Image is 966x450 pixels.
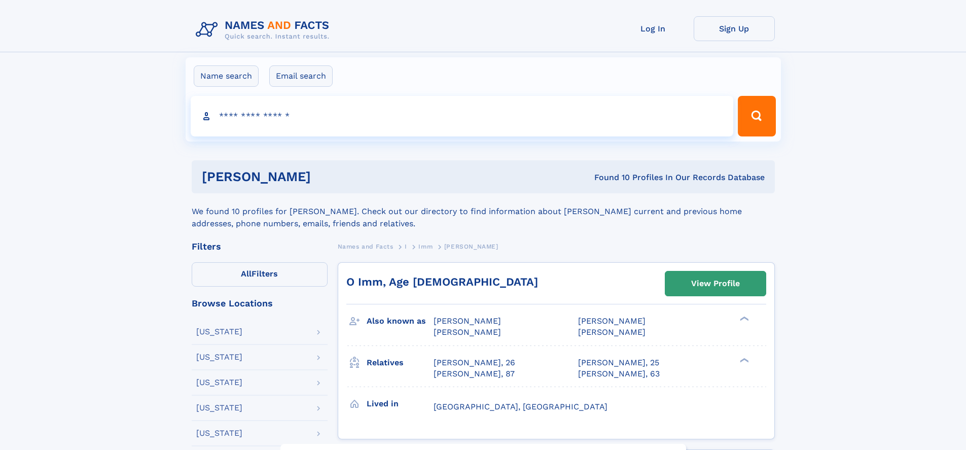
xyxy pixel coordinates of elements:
[578,316,646,326] span: [PERSON_NAME]
[665,271,766,296] a: View Profile
[191,96,734,136] input: search input
[196,404,242,412] div: [US_STATE]
[452,172,765,183] div: Found 10 Profiles In Our Records Database
[192,299,328,308] div: Browse Locations
[346,275,538,288] a: O Imm, Age [DEMOGRAPHIC_DATA]
[241,269,252,279] span: All
[418,240,433,253] a: Imm
[434,327,501,337] span: [PERSON_NAME]
[192,262,328,287] label: Filters
[192,16,338,44] img: Logo Names and Facts
[578,368,660,379] a: [PERSON_NAME], 63
[405,240,407,253] a: I
[367,354,434,371] h3: Relatives
[338,240,393,253] a: Names and Facts
[613,16,694,41] a: Log In
[196,353,242,361] div: [US_STATE]
[269,65,333,87] label: Email search
[738,96,775,136] button: Search Button
[691,272,740,295] div: View Profile
[202,170,453,183] h1: [PERSON_NAME]
[367,395,434,412] h3: Lived in
[578,327,646,337] span: [PERSON_NAME]
[578,357,659,368] a: [PERSON_NAME], 25
[694,16,775,41] a: Sign Up
[367,313,434,330] h3: Also known as
[444,243,498,250] span: [PERSON_NAME]
[196,429,242,437] div: [US_STATE]
[434,316,501,326] span: [PERSON_NAME]
[192,193,775,230] div: We found 10 profiles for [PERSON_NAME]. Check out our directory to find information about [PERSON...
[192,242,328,251] div: Filters
[194,65,259,87] label: Name search
[434,368,515,379] a: [PERSON_NAME], 87
[737,316,749,322] div: ❯
[196,378,242,387] div: [US_STATE]
[418,243,433,250] span: Imm
[434,357,515,368] a: [PERSON_NAME], 26
[405,243,407,250] span: I
[434,402,607,411] span: [GEOGRAPHIC_DATA], [GEOGRAPHIC_DATA]
[737,357,749,363] div: ❯
[196,328,242,336] div: [US_STATE]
